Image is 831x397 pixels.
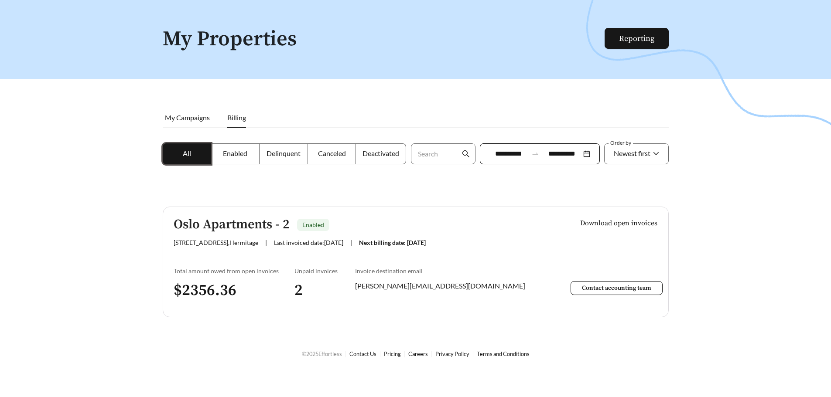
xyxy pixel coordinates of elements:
[318,149,346,157] span: Canceled
[531,150,539,158] span: to
[227,113,246,122] span: Billing
[355,281,537,291] div: [PERSON_NAME][EMAIL_ADDRESS][DOMAIN_NAME]
[165,113,210,122] span: My Campaigns
[183,149,191,157] span: All
[163,28,605,51] h1: My Properties
[265,239,267,246] span: |
[223,149,247,157] span: Enabled
[355,267,537,275] div: Invoice destination email
[619,34,654,44] a: Reporting
[573,216,658,234] button: Download open invoices
[582,284,651,292] span: Contact accounting team
[163,207,669,317] a: Oslo Apartments - 2Enabled[STREET_ADDRESS],Hermitage|Last invoiced date:[DATE]|Next billing date:...
[294,267,355,275] div: Unpaid invoices
[571,281,663,295] button: Contact accounting team
[605,28,669,49] button: Reporting
[462,150,470,158] span: search
[174,281,295,300] h3: $ 2356.36
[350,239,352,246] span: |
[614,149,650,157] span: Newest first
[267,149,301,157] span: Delinquent
[274,239,343,246] span: Last invoiced date: [DATE]
[362,149,399,157] span: Deactivated
[531,150,539,158] span: swap-right
[580,218,657,228] span: Download open invoices
[359,239,426,246] span: Next billing date: [DATE]
[302,221,324,228] span: Enabled
[294,281,355,300] h3: 2
[174,217,290,232] h5: Oslo Apartments - 2
[174,239,258,246] span: [STREET_ADDRESS] , Hermitage
[174,267,295,275] div: Total amount owed from open invoices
